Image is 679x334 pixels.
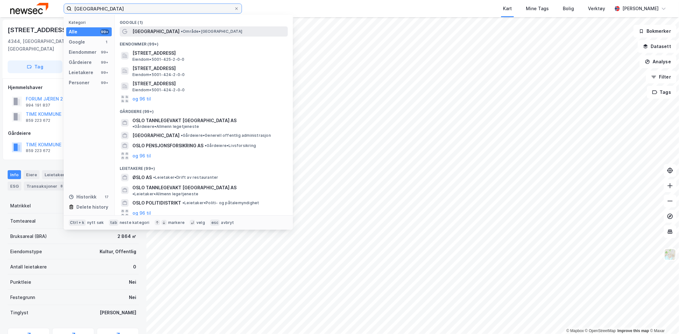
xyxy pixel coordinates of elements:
span: Leietaker • Politi- og påtalemyndighet [182,200,259,205]
button: og 96 til [132,95,151,103]
div: Festegrunn [10,294,35,301]
span: • [132,124,134,129]
span: OSLO TANNLEGEVAKT [GEOGRAPHIC_DATA] AS [132,117,237,124]
div: 99+ [100,70,109,75]
div: Matrikkel [10,202,31,210]
span: ØSLO AS [132,174,152,181]
div: Antall leietakere [10,263,47,271]
div: Historikk [69,193,96,201]
span: [STREET_ADDRESS] [132,49,285,57]
div: 99+ [100,80,109,85]
div: 1 [104,39,109,45]
span: Eiendom • 5001-424-2-0-0 [132,87,185,93]
div: 17 [104,194,109,199]
button: Datasett [638,40,676,53]
div: Info [8,170,21,179]
div: 859 223 672 [26,148,50,153]
div: Tomteareal [10,217,36,225]
div: Alle [69,28,77,36]
div: Leietakere [42,170,70,179]
div: Leietakere [69,69,93,76]
button: og 96 til [132,152,151,160]
div: neste kategori [120,220,150,225]
div: Ctrl + k [69,219,86,226]
div: Eiendommer [69,48,96,56]
button: Tags [647,86,676,99]
div: [STREET_ADDRESS] [8,25,70,35]
div: 4344, [GEOGRAPHIC_DATA], [GEOGRAPHIC_DATA] [8,38,113,53]
div: 0 [133,263,136,271]
span: [GEOGRAPHIC_DATA] [132,132,180,139]
div: [PERSON_NAME] [100,309,136,317]
div: 8 [59,183,65,189]
div: Nei [129,294,136,301]
div: esc [210,219,220,226]
span: OSLO POLITIDISTRIKT [132,199,181,207]
button: Filter [646,71,676,83]
span: Gårdeiere • Generell offentlig administrasjon [181,133,271,138]
div: Kart [503,5,512,12]
span: • [181,133,183,138]
div: Google [69,38,85,46]
div: 2 864 ㎡ [117,233,136,240]
span: Leietaker • Allmenn legetjeneste [132,191,198,197]
div: Personer [69,79,89,87]
div: Eiere [24,170,39,179]
button: og 96 til [132,209,151,217]
span: Eiendom • 5001-425-2-0-0 [132,57,184,62]
input: Søk på adresse, matrikkel, gårdeiere, leietakere eller personer [72,4,234,13]
img: Z [664,248,676,261]
div: velg [196,220,205,225]
span: Gårdeiere • Livsforsikring [205,143,256,148]
div: ESG [8,182,21,191]
div: Bruksareal (BRA) [10,233,47,240]
button: Analyse [640,55,676,68]
div: Gårdeiere [8,129,138,137]
div: [PERSON_NAME] [622,5,659,12]
div: avbryt [221,220,234,225]
div: Nei [129,278,136,286]
div: Hjemmelshaver [8,84,138,91]
div: Delete history [76,203,108,211]
div: Mine Tags [526,5,549,12]
div: Kultur, Offentlig [100,248,136,255]
div: Eiendommer (99+) [115,37,293,48]
span: • [132,191,134,196]
div: Punktleie [10,278,31,286]
iframe: Chat Widget [647,303,679,334]
span: Gårdeiere • Allmenn legetjeneste [132,124,199,129]
span: OSLO TANNLEGEVAKT [GEOGRAPHIC_DATA] AS [132,184,237,191]
span: [STREET_ADDRESS] [132,65,285,72]
button: Bokmerker [633,25,676,38]
div: Bolig [563,5,574,12]
span: Område • [GEOGRAPHIC_DATA] [181,29,242,34]
div: Eiendomstype [10,248,42,255]
a: OpenStreetMap [585,329,616,333]
div: Leietakere (99+) [115,161,293,172]
button: Tag [8,60,62,73]
a: Mapbox [566,329,584,333]
div: markere [168,220,185,225]
span: [GEOGRAPHIC_DATA] [132,28,180,35]
div: Kategori [69,20,112,25]
span: Leietaker • Drift av restauranter [153,175,218,180]
div: 99+ [100,50,109,55]
div: Verktøy [588,5,605,12]
div: 99+ [100,29,109,34]
span: • [153,175,155,180]
div: 859 223 672 [26,118,50,123]
a: Improve this map [618,329,649,333]
div: Gårdeiere [69,59,92,66]
span: Eiendom • 5001-424-2-0-0 [132,72,185,77]
div: Kontrollprogram for chat [647,303,679,334]
div: Google (1) [115,15,293,26]
span: • [205,143,207,148]
span: OSLO PENSJONSFORSIKRING AS [132,142,203,150]
div: Gårdeiere (99+) [115,104,293,115]
div: Tinglyst [10,309,28,317]
div: 994 191 837 [26,103,50,108]
div: nytt søk [87,220,104,225]
div: Transaksjoner [24,182,67,191]
span: • [181,29,183,34]
span: • [182,200,184,205]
